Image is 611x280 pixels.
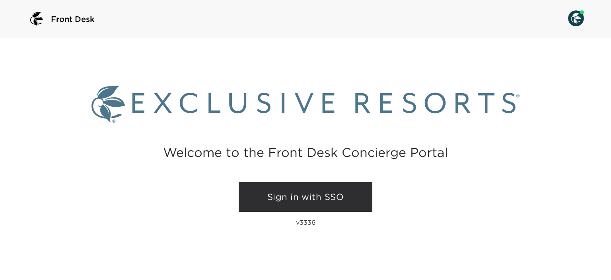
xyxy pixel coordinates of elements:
img: logo [27,10,46,29]
img: Exclusive Resorts logo [91,86,519,123]
img: User [568,10,584,26]
span: Front Desk [51,14,95,25]
h2: Welcome to the Front Desk Concierge Portal [163,146,448,159]
p: v3336 [296,218,315,226]
a: Sign in with SSO [239,182,372,212]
